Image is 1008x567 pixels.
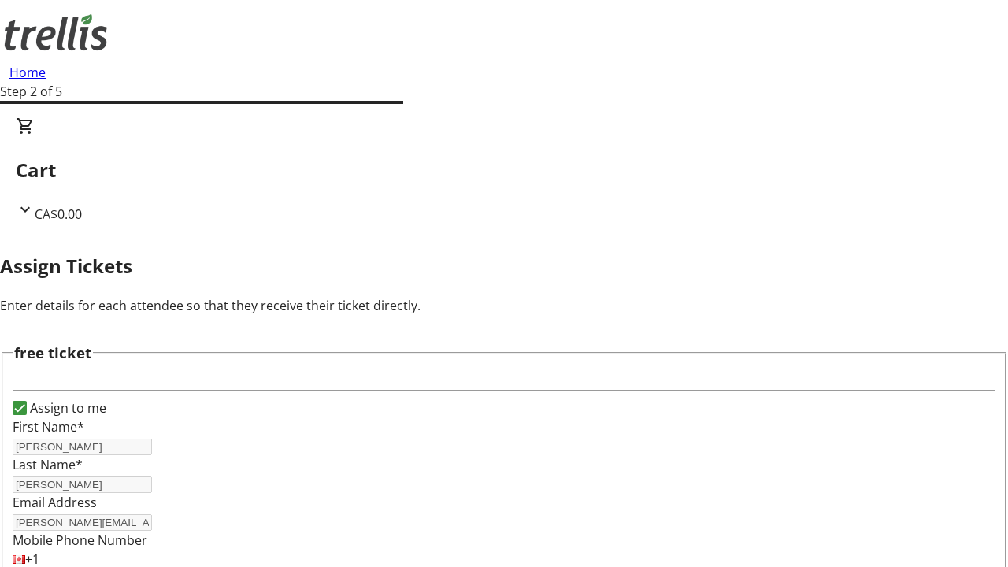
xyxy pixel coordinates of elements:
label: Assign to me [27,398,106,417]
label: First Name* [13,418,84,435]
label: Mobile Phone Number [13,532,147,549]
label: Last Name* [13,456,83,473]
span: CA$0.00 [35,206,82,223]
label: Email Address [13,494,97,511]
h2: Cart [16,156,992,184]
div: CartCA$0.00 [16,117,992,224]
h3: free ticket [14,342,91,364]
